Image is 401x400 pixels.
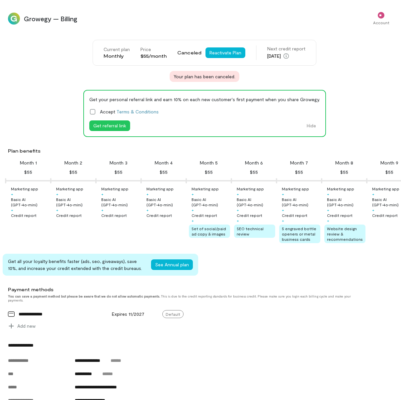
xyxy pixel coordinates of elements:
div: + [282,191,284,197]
span: SEO technical review [237,226,264,236]
button: Get referral link [89,120,130,131]
div: Marketing app [192,186,219,191]
div: Basic AI (GPT‑4o‑mini) [56,197,95,207]
div: $55 [205,168,213,176]
div: Credit report [237,213,262,218]
span: Expires 11/2027 [112,311,144,317]
div: Marketing app [56,186,83,191]
div: Month 4 [155,160,173,166]
button: Reactivate Plan [205,47,245,58]
div: [DATE] [267,52,305,60]
div: + [372,191,374,197]
div: + [192,191,194,197]
div: Month 5 [200,160,218,166]
div: + [327,207,329,213]
div: + [327,218,329,223]
div: Month 8 [335,160,353,166]
div: + [192,207,194,213]
span: Your plan has been canceled. [174,73,235,80]
div: Basic AI (GPT‑4o‑mini) [101,197,140,207]
div: + [56,207,58,213]
div: Credit report [282,213,307,218]
span: Set of social/paid ad copy & images [192,226,226,236]
div: Basic AI (GPT‑4o‑mini) [192,197,230,207]
div: Marketing app [327,186,354,191]
div: Current plan [104,46,130,53]
div: Basic AI (GPT‑4o‑mini) [237,197,275,207]
div: Marketing app [101,186,128,191]
div: + [282,218,284,223]
span: Add new [17,323,36,329]
span: Canceled [177,49,201,56]
span: Accept [100,108,159,115]
div: Plan benefits [8,148,398,154]
div: $55 [385,168,393,176]
div: Credit report [146,213,172,218]
div: Get all your loyalty benefits faster (ads, seo, giveaways), save 10%, and increase your credit ex... [8,258,146,272]
div: Basic AI (GPT‑4o‑mini) [146,197,185,207]
div: Credit report [11,213,37,218]
div: $55 [24,168,32,176]
div: Marketing app [237,186,264,191]
div: + [282,207,284,213]
div: + [11,207,13,213]
div: Price [140,46,167,53]
div: Credit report [192,213,217,218]
div: + [146,207,149,213]
div: + [237,207,239,213]
div: Next credit report [267,45,305,52]
div: Month 7 [290,160,308,166]
div: Month 6 [245,160,263,166]
div: $55 [340,168,348,176]
div: Marketing app [146,186,174,191]
span: Website design review & recommendations [327,226,363,241]
div: Marketing app [282,186,309,191]
div: + [192,218,194,223]
div: $55 [69,168,77,176]
div: Basic AI (GPT‑4o‑mini) [11,197,49,207]
div: Basic AI (GPT‑4o‑mini) [282,197,320,207]
strong: You can save a payment method but please be aware that we do not allow automatic payments. [8,294,160,298]
div: Credit report [101,213,127,218]
div: + [237,218,239,223]
div: Credit report [56,213,82,218]
span: 5 engraved bottle openers or metal business cards [282,226,316,241]
div: This is due to the credit reporting standards for business credit. Please make sure you login eac... [8,294,359,302]
span: Default [162,310,184,318]
div: Credit report [372,213,398,218]
div: + [56,191,58,197]
div: Monthly [104,53,130,59]
div: + [237,191,239,197]
div: Account [373,20,389,25]
div: Get your personal referral link and earn 10% on each new customer's first payment when you share ... [89,96,320,103]
div: Month 3 [110,160,127,166]
div: + [372,207,374,213]
div: $55 [295,168,303,176]
button: See Annual plan [151,259,193,270]
div: + [327,191,329,197]
div: Basic AI (GPT‑4o‑mini) [327,197,365,207]
div: $55 [250,168,258,176]
div: Marketing app [372,186,399,191]
button: Hide [303,120,320,131]
div: Month 9 [380,160,398,166]
div: $55 [115,168,122,176]
div: Marketing app [11,186,38,191]
div: Credit report [327,213,353,218]
div: Month 1 [20,160,37,166]
span: Growegy — Billing [24,14,365,23]
div: $55/month [140,53,167,59]
div: + [101,191,104,197]
div: Month 2 [64,160,82,166]
div: + [101,207,104,213]
div: Payment methods [8,286,359,293]
a: Terms & Conditions [117,109,159,114]
div: + [146,191,149,197]
div: $55 [160,168,168,176]
div: + [11,191,13,197]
